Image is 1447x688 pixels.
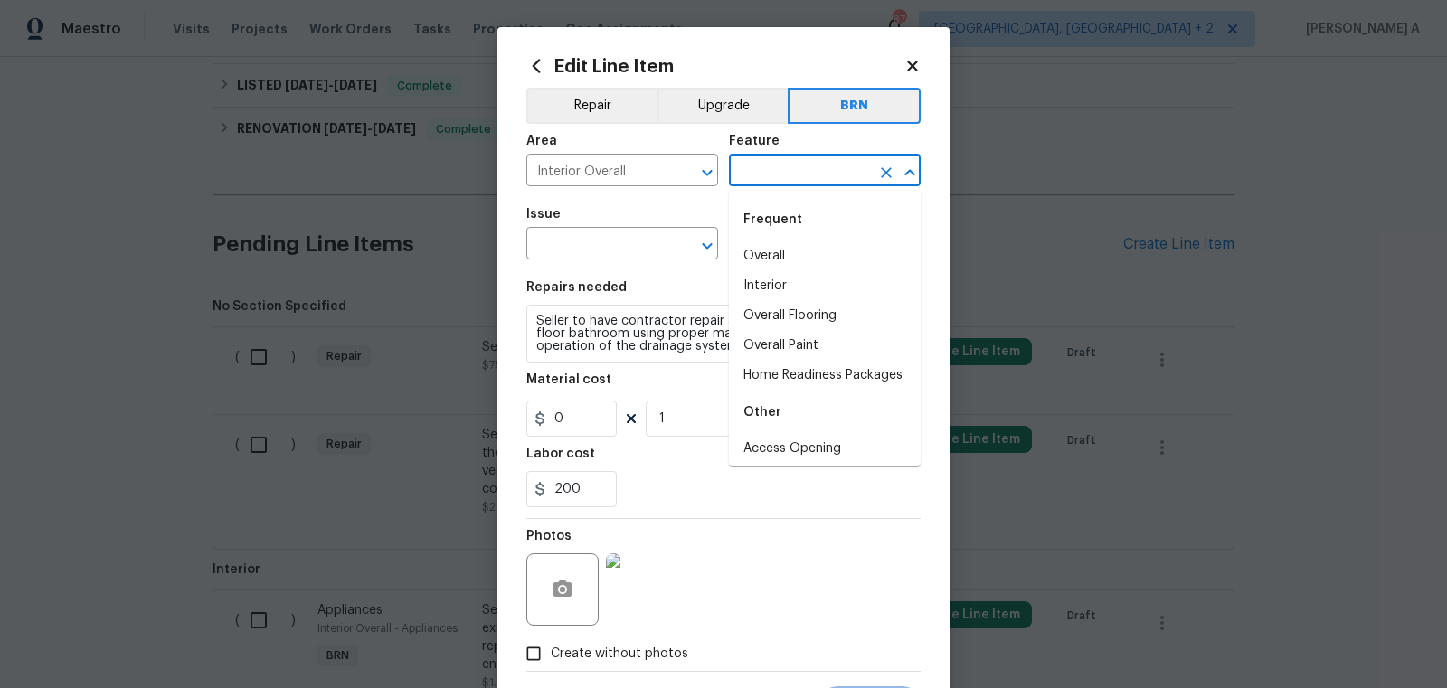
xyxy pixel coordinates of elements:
li: Overall Flooring [729,301,921,331]
button: Clear [874,160,899,185]
h5: Repairs needed [526,281,627,294]
li: Access Opening [729,434,921,464]
button: Close [897,160,922,185]
h5: Labor cost [526,448,595,460]
li: Home Readiness Packages [729,361,921,391]
h5: Area [526,135,557,147]
button: BRN [788,88,921,124]
h5: Feature [729,135,780,147]
li: Acquisition [729,464,921,494]
button: Repair [526,88,657,124]
div: Frequent [729,198,921,241]
button: Open [695,160,720,185]
textarea: Seller to have contractor repair active drain leak on the first floor bathroom using proper mater... [526,305,921,363]
span: Create without photos [551,645,688,664]
button: Open [695,233,720,259]
h5: Photos [526,530,572,542]
h2: Edit Line Item [526,56,904,76]
div: Other [729,391,921,434]
button: Upgrade [657,88,789,124]
h5: Material cost [526,373,611,386]
h5: Issue [526,208,561,221]
li: Overall Paint [729,331,921,361]
li: Interior [729,271,921,301]
li: Overall [729,241,921,271]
